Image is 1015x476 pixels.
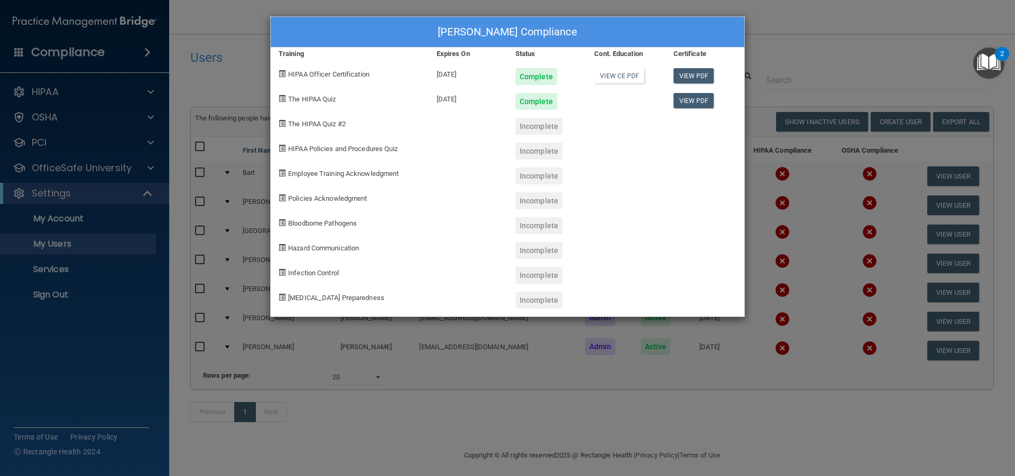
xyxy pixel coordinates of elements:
div: [PERSON_NAME] Compliance [271,17,744,48]
span: Hazard Communication [288,244,359,252]
div: 2 [1000,54,1004,68]
span: HIPAA Officer Certification [288,70,370,78]
a: View CE PDF [594,68,644,83]
button: Open Resource Center, 2 new notifications [973,48,1004,79]
div: [DATE] [429,60,508,85]
div: Incomplete [515,143,562,160]
div: [DATE] [429,85,508,110]
span: Employee Training Acknowledgment [288,170,399,178]
span: The HIPAA Quiz [288,95,336,103]
div: Incomplete [515,118,562,135]
div: Incomplete [515,267,562,284]
span: Bloodborne Pathogens [288,219,357,227]
div: Complete [515,93,557,110]
div: Incomplete [515,192,562,209]
a: View PDF [673,93,714,108]
div: Incomplete [515,217,562,234]
iframe: Drift Widget Chat Controller [832,401,1002,443]
div: Incomplete [515,242,562,259]
div: Certificate [666,48,744,60]
span: HIPAA Policies and Procedures Quiz [288,145,398,153]
span: Infection Control [288,269,339,277]
div: Training [271,48,429,60]
div: Incomplete [515,292,562,309]
div: Expires On [429,48,508,60]
div: Complete [515,68,557,85]
span: Policies Acknowledgment [288,194,367,202]
a: View PDF [673,68,714,83]
div: Cont. Education [586,48,665,60]
span: [MEDICAL_DATA] Preparedness [288,294,384,302]
div: Incomplete [515,167,562,184]
div: Status [508,48,586,60]
span: The HIPAA Quiz #2 [288,120,346,128]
